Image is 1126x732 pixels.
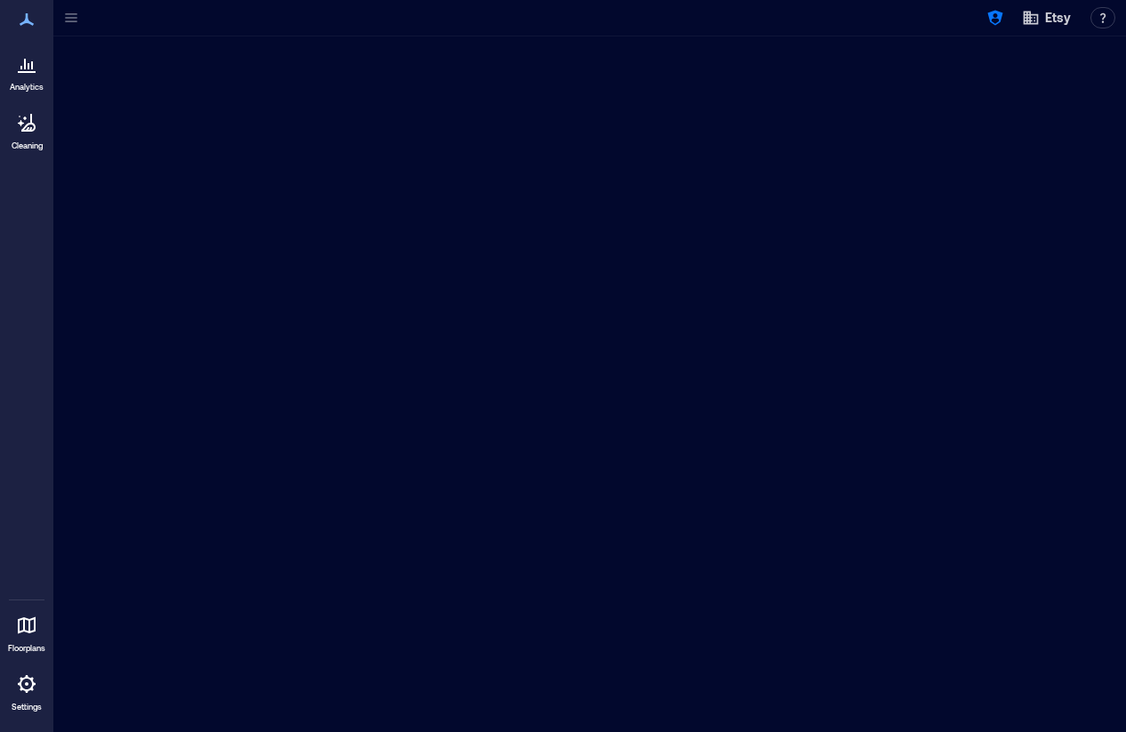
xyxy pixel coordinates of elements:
p: Settings [12,702,42,712]
button: Etsy [1017,4,1076,32]
a: Analytics [4,43,49,98]
a: Floorplans [3,604,51,659]
p: Cleaning [12,141,43,151]
a: Cleaning [4,101,49,157]
p: Floorplans [8,643,45,654]
p: Analytics [10,82,44,93]
span: Etsy [1045,9,1071,27]
a: Settings [5,663,48,718]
